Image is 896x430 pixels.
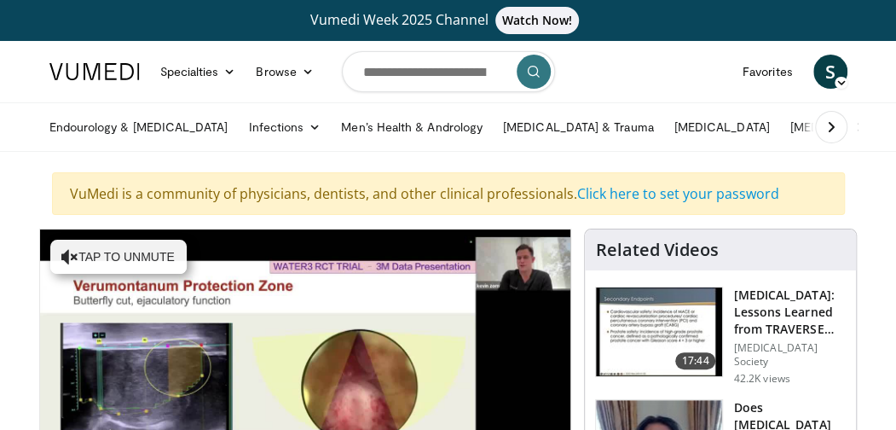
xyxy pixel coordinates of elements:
input: Search topics, interventions [342,51,555,92]
span: Watch Now! [495,7,580,34]
div: VuMedi is a community of physicians, dentists, and other clinical professionals. [52,172,845,215]
a: Browse [246,55,324,89]
button: Tap to unmute [50,240,187,274]
p: 42.2K views [733,372,789,386]
a: Specialties [150,55,246,89]
a: Endourology & [MEDICAL_DATA] [39,110,239,144]
a: Infections [238,110,331,144]
h4: Related Videos [595,240,718,260]
p: [MEDICAL_DATA] Society [733,341,846,369]
h3: [MEDICAL_DATA]: Lessons Learned from TRAVERSE 2024 [733,287,846,338]
a: Click here to set your password [577,184,779,203]
a: 17:44 [MEDICAL_DATA]: Lessons Learned from TRAVERSE 2024 [MEDICAL_DATA] Society 42.2K views [595,287,846,386]
span: 17:44 [675,352,716,369]
a: Men’s Health & Andrology [331,110,493,144]
a: [MEDICAL_DATA] & Trauma [493,110,664,144]
a: [MEDICAL_DATA] [664,110,780,144]
img: VuMedi Logo [49,63,140,80]
img: 1317c62a-2f0d-4360-bee0-b1bff80fed3c.150x105_q85_crop-smart_upscale.jpg [596,288,722,376]
a: Favorites [732,55,803,89]
a: Vumedi Week 2025 ChannelWatch Now! [39,7,858,34]
a: S [813,55,847,89]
